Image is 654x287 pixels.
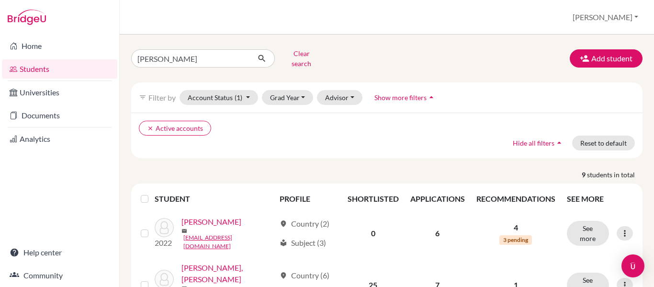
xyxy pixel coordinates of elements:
[148,93,176,102] span: Filter by
[275,46,328,71] button: Clear search
[561,187,639,210] th: SEE MORE
[570,49,643,68] button: Add student
[8,10,46,25] img: Bridge-U
[155,218,174,237] img: Contag Rivera, Andres
[180,90,258,105] button: Account Status(1)
[131,49,250,68] input: Find student by name...
[572,136,635,150] button: Reset to default
[139,93,147,101] i: filter_list
[513,139,554,147] span: Hide all filters
[2,243,117,262] a: Help center
[280,270,329,281] div: Country (6)
[2,59,117,79] a: Students
[471,187,561,210] th: RECOMMENDATIONS
[235,93,242,102] span: (1)
[2,36,117,56] a: Home
[2,106,117,125] a: Documents
[280,239,287,247] span: local_library
[262,90,314,105] button: Grad Year
[2,129,117,149] a: Analytics
[181,228,187,234] span: mail
[317,90,362,105] button: Advisor
[280,237,326,249] div: Subject (3)
[582,170,587,180] strong: 9
[274,187,341,210] th: PROFILE
[280,218,329,230] div: Country (2)
[280,272,287,279] span: location_on
[181,216,241,228] a: [PERSON_NAME]
[342,187,405,210] th: SHORTLISTED
[366,90,444,105] button: Show more filtersarrow_drop_up
[427,92,436,102] i: arrow_drop_up
[405,210,471,256] td: 6
[183,233,276,251] a: [EMAIL_ADDRESS][DOMAIN_NAME]
[621,254,644,277] div: Open Intercom Messenger
[374,93,427,102] span: Show more filters
[280,220,287,228] span: location_on
[587,170,643,180] span: students in total
[139,121,211,136] button: clearActive accounts
[342,210,405,256] td: 0
[405,187,471,210] th: APPLICATIONS
[505,136,572,150] button: Hide all filtersarrow_drop_up
[476,222,555,233] p: 4
[568,8,643,26] button: [PERSON_NAME]
[567,221,609,246] button: See more
[2,83,117,102] a: Universities
[499,235,532,245] span: 3 pending
[155,187,274,210] th: STUDENT
[2,266,117,285] a: Community
[181,262,276,285] a: [PERSON_NAME], [PERSON_NAME]
[147,125,154,132] i: clear
[554,138,564,148] i: arrow_drop_up
[155,237,174,249] p: 2022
